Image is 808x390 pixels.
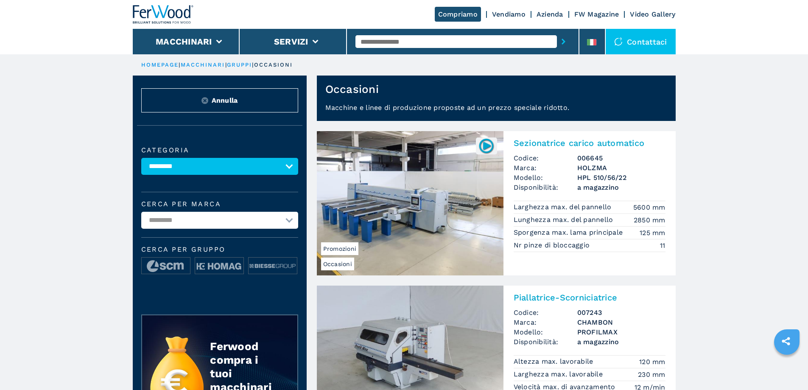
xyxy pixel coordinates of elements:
[557,32,570,51] button: submit-button
[639,357,665,367] em: 120 mm
[577,308,665,317] h3: 007243
[514,370,605,379] p: Larghezza max. lavorabile
[254,61,293,69] p: occasioni
[195,258,243,275] img: image
[141,88,298,112] button: ResetAnnulla
[640,228,665,238] em: 125 mm
[141,246,298,253] span: Cerca per Gruppo
[317,131,503,275] img: Sezionatrice carico automatico HOLZMA HPL 510/56/22
[514,153,577,163] span: Codice:
[249,258,297,275] img: image
[435,7,481,22] a: Compriamo
[133,5,194,24] img: Ferwood
[514,173,577,182] span: Modello:
[772,352,802,384] iframe: Chat
[634,215,665,225] em: 2850 mm
[660,241,665,250] em: 11
[317,131,676,275] a: Sezionatrice carico automatico HOLZMA HPL 510/56/22OccasioniPromozioni006645Sezionatrice carico a...
[577,163,665,173] h3: HOLZMA
[775,331,797,352] a: sharethis
[142,258,190,275] img: image
[514,138,665,148] h2: Sezionatrice carico automatico
[181,62,225,68] a: macchinari
[514,327,577,337] span: Modello:
[514,317,577,327] span: Marca:
[514,202,614,212] p: Larghezza max. del pannello
[514,228,625,237] p: Sporgenza max. lama principale
[321,242,359,255] span: Promozioni
[577,182,665,192] span: a magazzino
[514,292,665,303] h2: Piallatrice-Scorniciatrice
[630,10,675,18] a: Video Gallery
[514,182,577,192] span: Disponibilità:
[492,10,526,18] a: Vendiamo
[577,327,665,337] h3: PROFILMAX
[141,62,179,68] a: HOMEPAGE
[514,357,596,366] p: Altezza max. lavorabile
[225,62,227,68] span: |
[325,82,379,96] h1: Occasioni
[614,37,623,46] img: Contattaci
[274,36,308,47] button: Servizi
[252,62,254,68] span: |
[574,10,619,18] a: FW Magazine
[212,95,238,105] span: Annulla
[321,258,354,270] span: Occasioni
[179,62,180,68] span: |
[156,36,212,47] button: Macchinari
[577,317,665,327] h3: CHAMBON
[141,147,298,154] label: Categoria
[227,62,252,68] a: gruppi
[514,308,577,317] span: Codice:
[633,202,665,212] em: 5600 mm
[514,241,592,250] p: Nr pinze di bloccaggio
[478,137,495,154] img: 006645
[577,173,665,182] h3: HPL 510/56/22
[577,153,665,163] h3: 006645
[606,29,676,54] div: Contattaci
[141,201,298,208] label: Cerca per marca
[514,337,577,347] span: Disponibilità:
[514,215,615,224] p: Lunghezza max. del pannello
[514,163,577,173] span: Marca:
[638,370,665,379] em: 230 mm
[201,97,208,104] img: Reset
[317,103,676,121] p: Macchine e linee di produzione proposte ad un prezzo speciale ridotto.
[537,10,563,18] a: Azienda
[577,337,665,347] span: a magazzino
